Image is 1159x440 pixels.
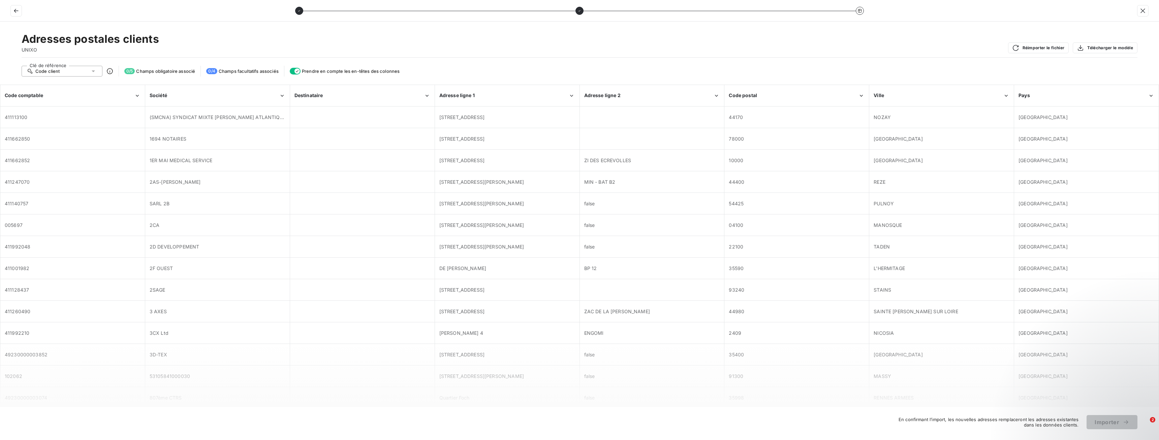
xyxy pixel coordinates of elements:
[35,68,60,74] span: Code client
[1019,157,1068,163] span: [GEOGRAPHIC_DATA]
[5,352,48,357] span: 49230000003852
[584,179,616,185] span: MIN - BAT B2
[1019,222,1068,228] span: [GEOGRAPHIC_DATA]
[439,244,524,250] span: [STREET_ADDRESS][PERSON_NAME]
[22,47,159,53] span: UNIXO
[729,244,743,250] span: 22100
[1019,244,1068,250] span: [GEOGRAPHIC_DATA]
[5,287,29,293] span: 411128437
[729,157,743,163] span: 10000
[1019,136,1068,142] span: [GEOGRAPHIC_DATA]
[729,92,757,98] span: Code postal
[1019,114,1068,120] span: [GEOGRAPHIC_DATA]
[439,352,484,357] span: [STREET_ADDRESS]
[584,395,595,401] span: false
[1019,309,1068,314] span: [GEOGRAPHIC_DATA]
[150,179,201,185] span: 2AS-[PERSON_NAME]
[290,85,435,107] th: Destinataire
[439,201,524,206] span: [STREET_ADDRESS][PERSON_NAME]
[1019,373,1068,379] span: [GEOGRAPHIC_DATA]
[584,157,631,163] span: ZI DES ECREVOLLES
[150,157,212,163] span: 1ER MAI MEDICAL SERVICE
[439,265,486,271] span: DE [PERSON_NAME]
[0,85,145,107] th: Code comptable
[439,373,524,379] span: [STREET_ADDRESS][PERSON_NAME]
[874,222,902,228] span: MANOSQUE
[150,373,190,379] span: 53105841000030
[439,92,475,98] span: Adresse ligne 1
[5,157,30,163] span: 411662852
[124,68,135,74] span: 0 / 5
[145,85,290,107] th: Société
[729,136,744,142] span: 78000
[729,352,744,357] span: 35400
[874,157,923,163] span: [GEOGRAPHIC_DATA]
[724,85,869,107] th: Code postal
[874,265,905,271] span: L'HERMITAGE
[439,157,484,163] span: [STREET_ADDRESS]
[1019,201,1068,206] span: [GEOGRAPHIC_DATA]
[150,287,165,293] span: 2SAGE
[5,222,23,228] span: 005697
[5,309,30,314] span: 411260490
[150,352,167,357] span: 3D-TEX
[150,114,286,120] span: (SMCNA) SYNDICAT MIXTE [PERSON_NAME] ATLANTIQUE
[874,352,923,357] span: [GEOGRAPHIC_DATA]
[5,330,29,336] span: 411992210
[869,85,1014,107] th: Ville
[874,92,884,98] span: Ville
[1019,265,1068,271] span: [GEOGRAPHIC_DATA]
[584,222,595,228] span: false
[439,309,484,314] span: [STREET_ADDRESS]
[439,136,484,142] span: [STREET_ADDRESS]
[874,201,894,206] span: PULNOY
[302,68,400,74] span: Prendre en compte les en-têtes des colonnes
[1019,352,1068,357] span: [GEOGRAPHIC_DATA]
[584,244,595,250] span: false
[729,287,744,293] span: 93240
[874,244,890,250] span: TADEN
[1019,179,1068,185] span: [GEOGRAPHIC_DATA]
[874,136,923,142] span: [GEOGRAPHIC_DATA]
[5,265,29,271] span: 411001982
[439,114,484,120] span: [STREET_ADDRESS]
[439,395,470,401] span: Quartier Foch
[1019,330,1068,336] span: [GEOGRAPHIC_DATA]
[150,395,182,401] span: 807ème CTRS
[150,244,199,250] span: 2D DEVELOPPEMENT
[893,417,1078,428] span: En confirmant l’import, les nouvelles adresses remplaceront les adresses existantes dans les donn...
[584,352,595,357] span: false
[5,244,30,250] span: 411992048
[439,287,484,293] span: [STREET_ADDRESS]
[1019,92,1030,98] span: Pays
[1150,417,1155,422] span: 2
[729,395,744,401] span: 35998
[150,136,186,142] span: 1694 NOTAIRES
[584,201,595,206] span: false
[1136,417,1152,433] iframe: Intercom live chat
[874,287,891,293] span: STAINS
[1019,395,1068,401] span: [GEOGRAPHIC_DATA]
[579,85,724,107] th: Adresse ligne 2
[5,114,27,120] span: 411113100
[206,68,217,74] span: 0 / 4
[1087,415,1137,429] button: Importer
[729,373,743,379] span: 91300
[294,92,323,98] span: Destinataire
[136,68,195,74] span: Champs obligatoire associé
[1019,287,1068,293] span: [GEOGRAPHIC_DATA]
[874,309,958,314] span: SAINTE [PERSON_NAME] SUR LOIRE
[729,330,741,336] span: 2409
[729,309,744,314] span: 44980
[874,373,891,379] span: MASSY
[1014,85,1159,107] th: Pays
[150,201,169,206] span: SARL 2B
[729,201,744,206] span: 54425
[729,265,744,271] span: 35590
[5,395,47,401] span: 49230000003074
[439,179,524,185] span: [STREET_ADDRESS][PERSON_NAME]
[729,114,743,120] span: 44170
[5,92,43,98] span: Code comptable
[1073,42,1137,53] button: Télécharger le modèle
[584,92,621,98] span: Adresse ligne 2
